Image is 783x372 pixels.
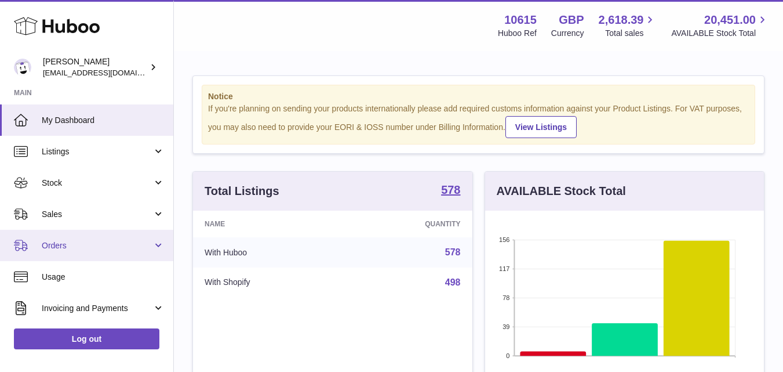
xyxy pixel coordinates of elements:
[559,12,584,28] strong: GBP
[499,265,509,272] text: 117
[208,91,749,102] strong: Notice
[505,116,577,138] a: View Listings
[193,211,344,237] th: Name
[42,303,152,314] span: Invoicing and Payments
[506,352,509,359] text: 0
[504,12,537,28] strong: 10615
[208,103,749,138] div: If you're planning on sending your products internationally please add required customs informati...
[193,268,344,298] td: With Shopify
[42,146,152,157] span: Listings
[671,28,769,39] span: AVAILABLE Stock Total
[551,28,584,39] div: Currency
[445,277,461,287] a: 498
[42,178,152,189] span: Stock
[605,28,657,39] span: Total sales
[14,328,159,349] a: Log out
[43,56,147,78] div: [PERSON_NAME]
[502,294,509,301] text: 78
[193,237,344,268] td: With Huboo
[344,211,472,237] th: Quantity
[704,12,756,28] span: 20,451.00
[498,28,537,39] div: Huboo Ref
[599,12,644,28] span: 2,618.39
[497,183,626,199] h3: AVAILABLE Stock Total
[14,59,31,76] img: fulfillment@fable.com
[42,209,152,220] span: Sales
[671,12,769,39] a: 20,451.00 AVAILABLE Stock Total
[441,184,460,198] a: 578
[42,272,165,283] span: Usage
[445,247,461,257] a: 578
[42,240,152,251] span: Orders
[499,236,509,243] text: 156
[43,68,170,77] span: [EMAIL_ADDRESS][DOMAIN_NAME]
[205,183,279,199] h3: Total Listings
[42,115,165,126] span: My Dashboard
[502,323,509,330] text: 39
[599,12,657,39] a: 2,618.39 Total sales
[441,184,460,196] strong: 578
